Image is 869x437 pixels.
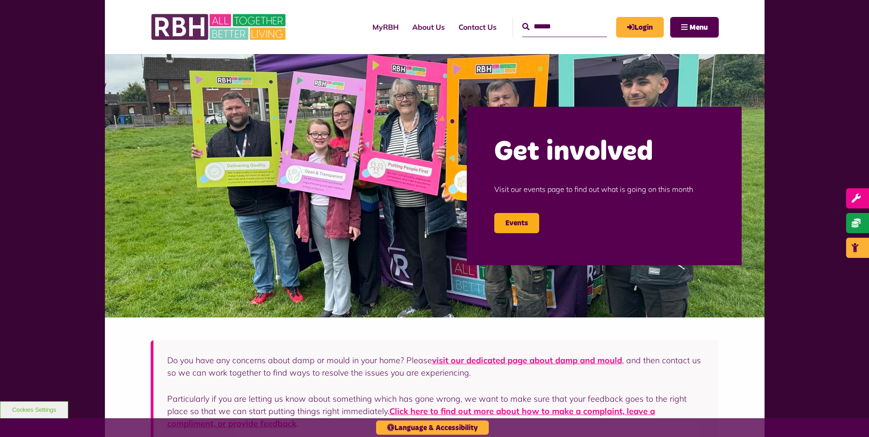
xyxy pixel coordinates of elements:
iframe: Netcall Web Assistant for live chat [828,396,869,437]
p: Particularly if you are letting us know about something which has gone wrong, we want to make sur... [167,393,705,430]
button: Language & Accessibility [376,421,489,435]
h2: Get involved [494,134,714,170]
img: RBH [151,9,288,45]
a: Contact Us [452,15,503,39]
a: Events [494,213,539,233]
a: About Us [405,15,452,39]
img: Image (22) [105,54,765,317]
a: MyRBH [616,17,664,38]
a: visit our dedicated page about damp and mould [432,355,622,366]
button: Navigation [670,17,719,38]
a: Click here to find out more about how to make a complaint, leave a compliment, or provide feedback [167,406,655,429]
p: Do you have any concerns about damp or mould in your home? Please , and then contact us so we can... [167,354,705,379]
a: MyRBH [366,15,405,39]
span: Menu [689,24,708,31]
p: Visit our events page to find out what is going on this month [494,170,714,208]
